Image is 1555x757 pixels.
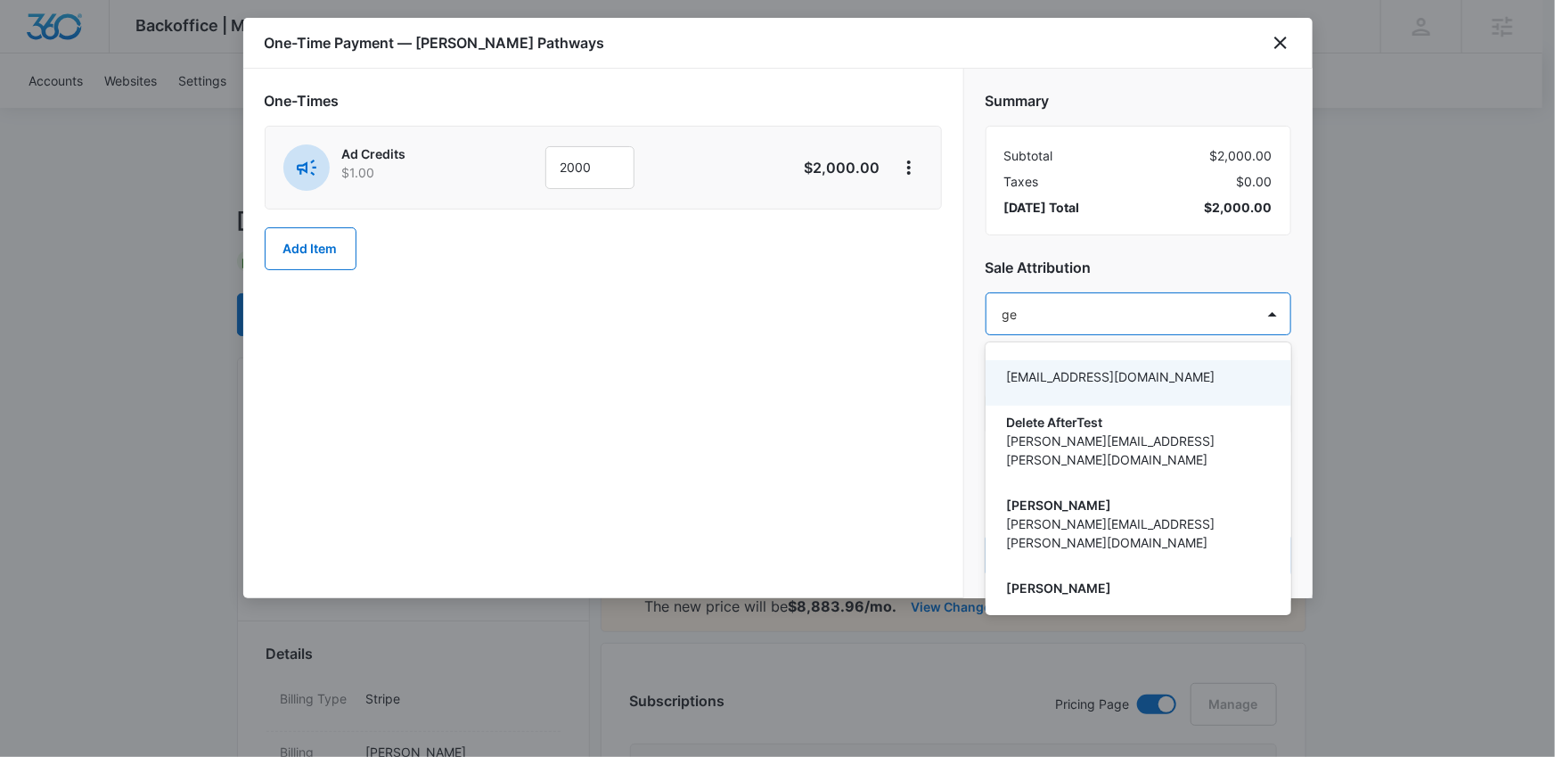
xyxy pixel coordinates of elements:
[1007,597,1266,635] p: [PERSON_NAME][EMAIL_ADDRESS][PERSON_NAME][DOMAIN_NAME]
[1007,413,1266,432] p: Delete AfterTest
[1007,432,1266,469] p: [PERSON_NAME][EMAIL_ADDRESS][PERSON_NAME][DOMAIN_NAME]
[1007,496,1266,514] p: [PERSON_NAME]
[1007,514,1266,552] p: [PERSON_NAME][EMAIL_ADDRESS][PERSON_NAME][DOMAIN_NAME]
[1007,367,1266,386] p: [EMAIL_ADDRESS][DOMAIN_NAME]
[1007,579,1266,597] p: [PERSON_NAME]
